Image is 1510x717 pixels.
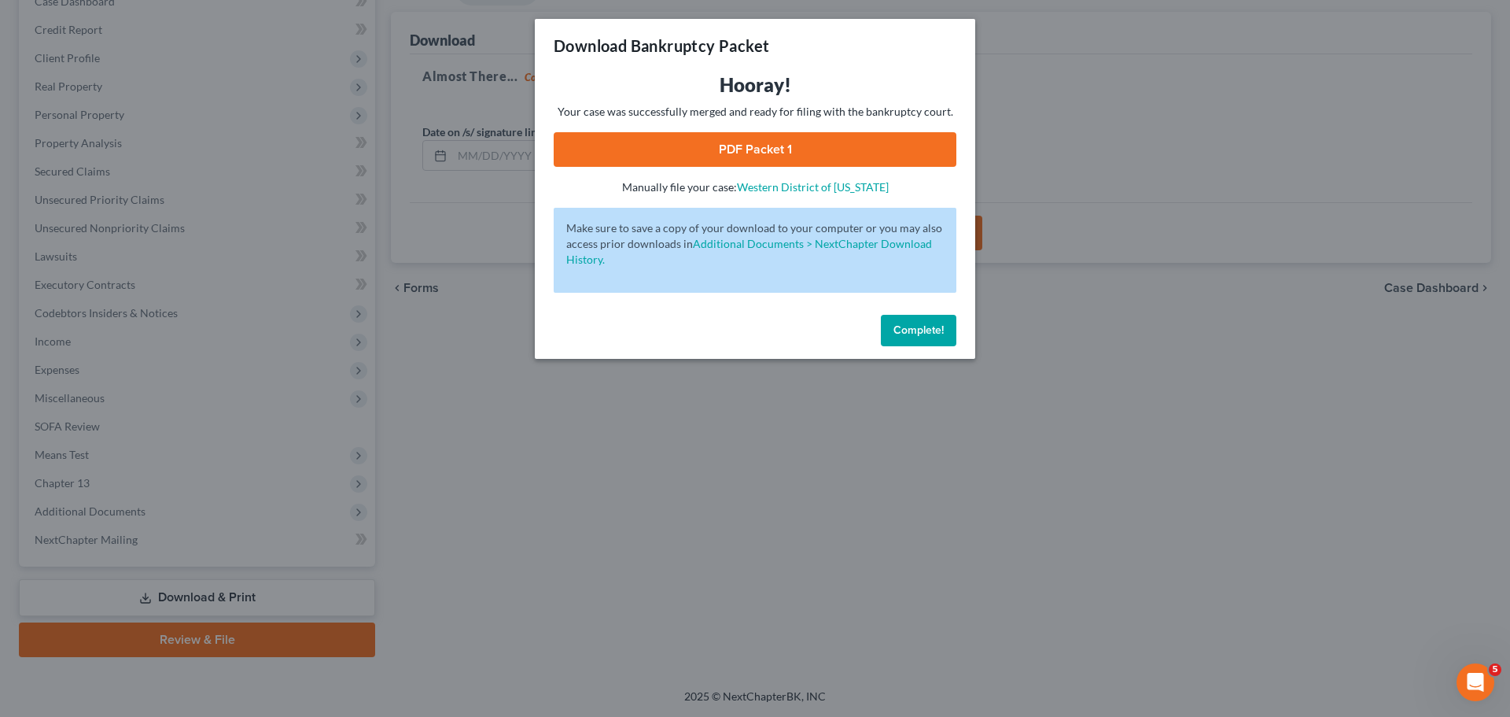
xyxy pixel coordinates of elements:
[1457,663,1494,701] iframe: Intercom live chat
[1489,663,1501,676] span: 5
[566,237,932,266] a: Additional Documents > NextChapter Download History.
[554,72,956,98] h3: Hooray!
[554,179,956,195] p: Manually file your case:
[566,220,944,268] p: Make sure to save a copy of your download to your computer or you may also access prior downloads in
[554,35,769,57] h3: Download Bankruptcy Packet
[881,315,956,346] button: Complete!
[554,104,956,120] p: Your case was successfully merged and ready for filing with the bankruptcy court.
[554,132,956,167] a: PDF Packet 1
[737,180,889,194] a: Western District of [US_STATE]
[893,323,944,337] span: Complete!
